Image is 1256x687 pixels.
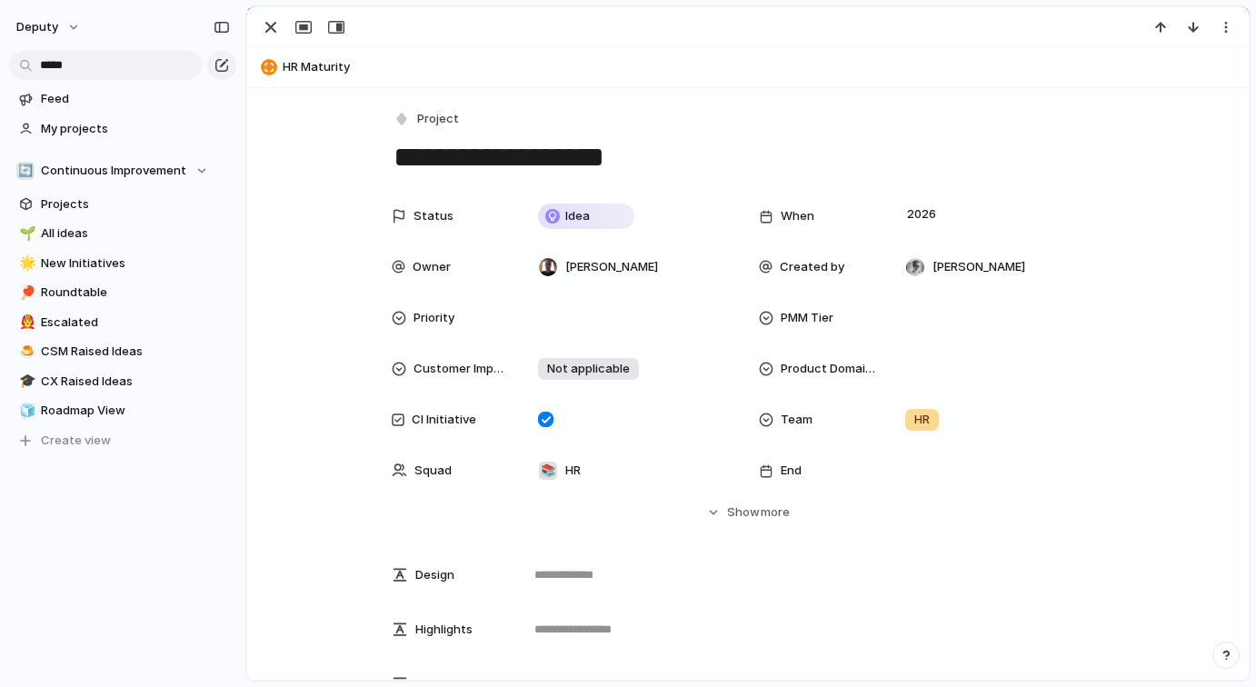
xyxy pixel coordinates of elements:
button: 🏓 [16,284,35,302]
a: My projects [9,115,236,143]
button: 🌱 [16,224,35,243]
a: 👨‍🚒Escalated [9,309,236,336]
div: 🏓 [19,283,32,304]
span: CI Initiative [412,411,476,429]
button: 🍮 [16,343,35,361]
a: 🌟New Initiatives [9,250,236,277]
span: deputy [16,18,58,36]
a: 🎓CX Raised Ideas [9,368,236,395]
a: 🏓Roundtable [9,279,236,306]
a: 🧊Roadmap View [9,397,236,424]
span: Customer Impact [414,360,508,378]
span: Status [414,207,454,225]
button: 🔄Continuous Improvement [9,157,236,184]
span: Projects [41,195,230,214]
span: My projects [41,120,230,138]
span: Squad [414,462,452,480]
div: 🍮 [19,342,32,363]
span: Product Domain Area [781,360,875,378]
div: 🎓 [19,371,32,392]
span: New Initiatives [41,254,230,273]
button: 🎓 [16,373,35,391]
span: Not applicable [547,360,630,378]
span: more [761,503,790,522]
span: Project [417,110,459,128]
span: Created by [780,258,844,276]
button: 👨‍🚒 [16,314,35,332]
button: 🌟 [16,254,35,273]
button: HR Maturity [255,53,1241,82]
span: When [781,207,814,225]
span: PMM Tier [781,309,833,327]
div: 🧊 [19,401,32,422]
span: HR [914,411,930,429]
button: Create view [9,427,236,454]
span: Highlights [415,621,473,639]
a: Feed [9,85,236,113]
span: Idea [565,207,590,225]
span: CX Raised Ideas [41,373,230,391]
span: Show [727,503,760,522]
span: Priority [414,309,454,327]
span: CSM Raised Ideas [41,343,230,361]
span: All ideas [41,224,230,243]
span: Feed [41,90,230,108]
button: Showmore [392,496,1104,529]
div: 🌟 [19,253,32,274]
span: Escalated [41,314,230,332]
span: Roundtable [41,284,230,302]
div: 📚 [539,462,557,480]
div: 👨‍🚒 [19,312,32,333]
span: Roadmap View [41,402,230,420]
span: HR Maturity [283,58,1241,76]
span: [PERSON_NAME] [565,258,658,276]
span: Design [415,566,454,584]
span: Continuous Improvement [41,162,186,180]
a: Projects [9,191,236,218]
div: 🌱 [19,224,32,244]
button: deputy [8,13,90,42]
span: Owner [413,258,451,276]
span: End [781,462,802,480]
div: 🔄 [16,162,35,180]
span: Create view [41,432,111,450]
span: [PERSON_NAME] [932,258,1025,276]
a: 🍮CSM Raised Ideas [9,338,236,365]
span: Team [781,411,812,429]
a: 🌱All ideas [9,220,236,247]
button: Project [390,106,464,133]
span: HR [565,462,581,480]
span: 2026 [902,204,941,225]
button: 🧊 [16,402,35,420]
